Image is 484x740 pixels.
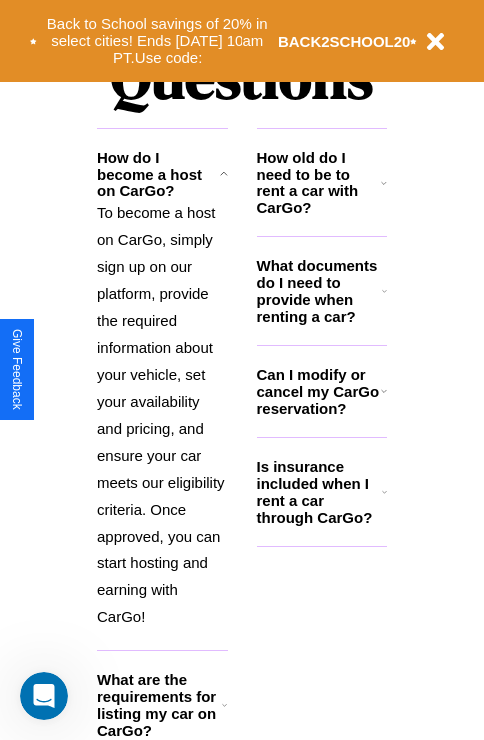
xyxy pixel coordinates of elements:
button: Back to School savings of 20% in select cities! Ends [DATE] 10am PT.Use code: [37,10,278,72]
h3: What documents do I need to provide when renting a car? [257,257,383,325]
h3: What are the requirements for listing my car on CarGo? [97,671,222,739]
div: Give Feedback [10,329,24,410]
iframe: Intercom live chat [20,672,68,720]
h3: Can I modify or cancel my CarGo reservation? [257,366,381,417]
p: To become a host on CarGo, simply sign up on our platform, provide the required information about... [97,199,228,630]
h3: How old do I need to be to rent a car with CarGo? [257,149,382,216]
h3: How do I become a host on CarGo? [97,149,220,199]
h3: Is insurance included when I rent a car through CarGo? [257,458,382,526]
b: BACK2SCHOOL20 [278,33,411,50]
